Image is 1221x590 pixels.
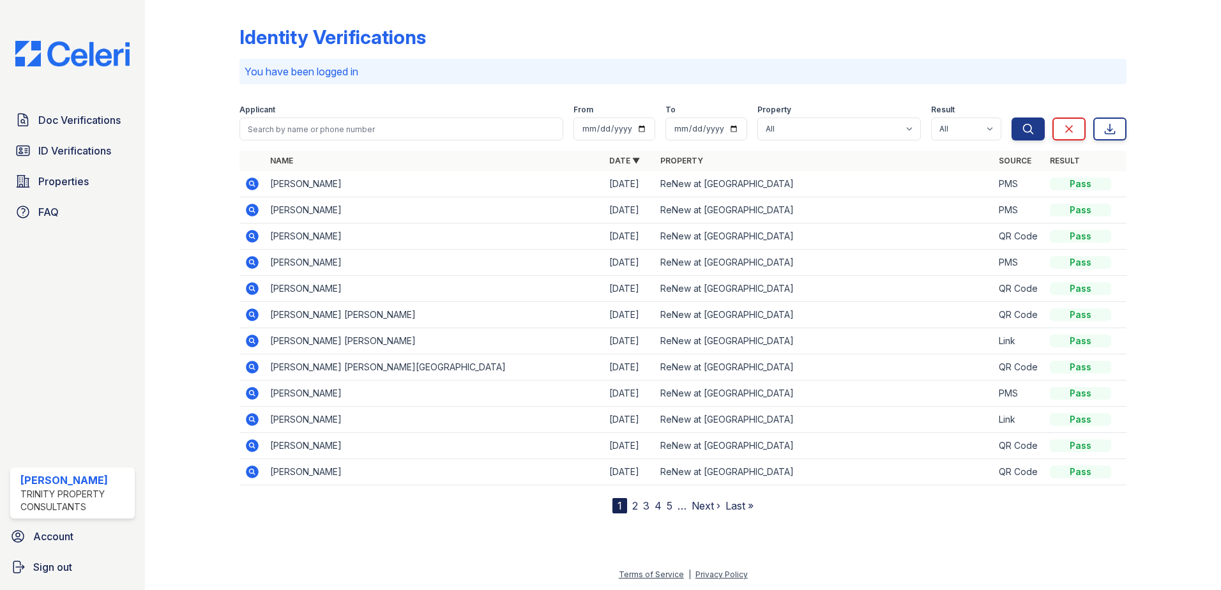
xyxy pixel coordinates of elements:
[655,499,662,512] a: 4
[265,302,604,328] td: [PERSON_NAME] [PERSON_NAME]
[994,328,1045,354] td: Link
[604,197,655,223] td: [DATE]
[10,138,135,163] a: ID Verifications
[265,328,604,354] td: [PERSON_NAME] [PERSON_NAME]
[655,197,994,223] td: ReNew at [GEOGRAPHIC_DATA]
[688,570,691,579] div: |
[655,328,994,354] td: ReNew at [GEOGRAPHIC_DATA]
[604,250,655,276] td: [DATE]
[239,26,426,49] div: Identity Verifications
[999,156,1031,165] a: Source
[265,354,604,381] td: [PERSON_NAME] [PERSON_NAME][GEOGRAPHIC_DATA]
[5,524,140,549] a: Account
[604,407,655,433] td: [DATE]
[604,171,655,197] td: [DATE]
[265,171,604,197] td: [PERSON_NAME]
[265,433,604,459] td: [PERSON_NAME]
[5,41,140,66] img: CE_Logo_Blue-a8612792a0a2168367f1c8372b55b34899dd931a85d93a1a3d3e32e68fde9ad4.png
[604,381,655,407] td: [DATE]
[1050,178,1111,190] div: Pass
[643,499,649,512] a: 3
[1050,204,1111,216] div: Pass
[994,433,1045,459] td: QR Code
[573,105,593,115] label: From
[1050,156,1080,165] a: Result
[604,223,655,250] td: [DATE]
[1050,335,1111,347] div: Pass
[1050,256,1111,269] div: Pass
[994,250,1045,276] td: PMS
[1050,465,1111,478] div: Pass
[239,105,275,115] label: Applicant
[994,407,1045,433] td: Link
[655,302,994,328] td: ReNew at [GEOGRAPHIC_DATA]
[38,204,59,220] span: FAQ
[1050,282,1111,295] div: Pass
[265,407,604,433] td: [PERSON_NAME]
[604,433,655,459] td: [DATE]
[38,112,121,128] span: Doc Verifications
[725,499,754,512] a: Last »
[655,407,994,433] td: ReNew at [GEOGRAPHIC_DATA]
[609,156,640,165] a: Date ▼
[1050,308,1111,321] div: Pass
[655,276,994,302] td: ReNew at [GEOGRAPHIC_DATA]
[757,105,791,115] label: Property
[931,105,955,115] label: Result
[994,276,1045,302] td: QR Code
[604,354,655,381] td: [DATE]
[5,554,140,580] a: Sign out
[604,302,655,328] td: [DATE]
[20,488,130,513] div: Trinity Property Consultants
[1050,230,1111,243] div: Pass
[265,250,604,276] td: [PERSON_NAME]
[33,559,72,575] span: Sign out
[38,174,89,189] span: Properties
[655,171,994,197] td: ReNew at [GEOGRAPHIC_DATA]
[604,276,655,302] td: [DATE]
[994,459,1045,485] td: QR Code
[660,156,703,165] a: Property
[1050,387,1111,400] div: Pass
[994,302,1045,328] td: QR Code
[265,381,604,407] td: [PERSON_NAME]
[678,498,686,513] span: …
[994,354,1045,381] td: QR Code
[604,328,655,354] td: [DATE]
[994,197,1045,223] td: PMS
[655,433,994,459] td: ReNew at [GEOGRAPHIC_DATA]
[655,223,994,250] td: ReNew at [GEOGRAPHIC_DATA]
[265,223,604,250] td: [PERSON_NAME]
[265,276,604,302] td: [PERSON_NAME]
[10,107,135,133] a: Doc Verifications
[655,459,994,485] td: ReNew at [GEOGRAPHIC_DATA]
[655,250,994,276] td: ReNew at [GEOGRAPHIC_DATA]
[994,223,1045,250] td: QR Code
[265,459,604,485] td: [PERSON_NAME]
[265,197,604,223] td: [PERSON_NAME]
[994,381,1045,407] td: PMS
[10,199,135,225] a: FAQ
[604,459,655,485] td: [DATE]
[245,64,1121,79] p: You have been logged in
[619,570,684,579] a: Terms of Service
[33,529,73,544] span: Account
[665,105,676,115] label: To
[667,499,672,512] a: 5
[655,381,994,407] td: ReNew at [GEOGRAPHIC_DATA]
[10,169,135,194] a: Properties
[1050,439,1111,452] div: Pass
[1050,361,1111,374] div: Pass
[612,498,627,513] div: 1
[239,117,563,140] input: Search by name or phone number
[270,156,293,165] a: Name
[655,354,994,381] td: ReNew at [GEOGRAPHIC_DATA]
[994,171,1045,197] td: PMS
[695,570,748,579] a: Privacy Policy
[1050,413,1111,426] div: Pass
[38,143,111,158] span: ID Verifications
[632,499,638,512] a: 2
[692,499,720,512] a: Next ›
[20,473,130,488] div: [PERSON_NAME]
